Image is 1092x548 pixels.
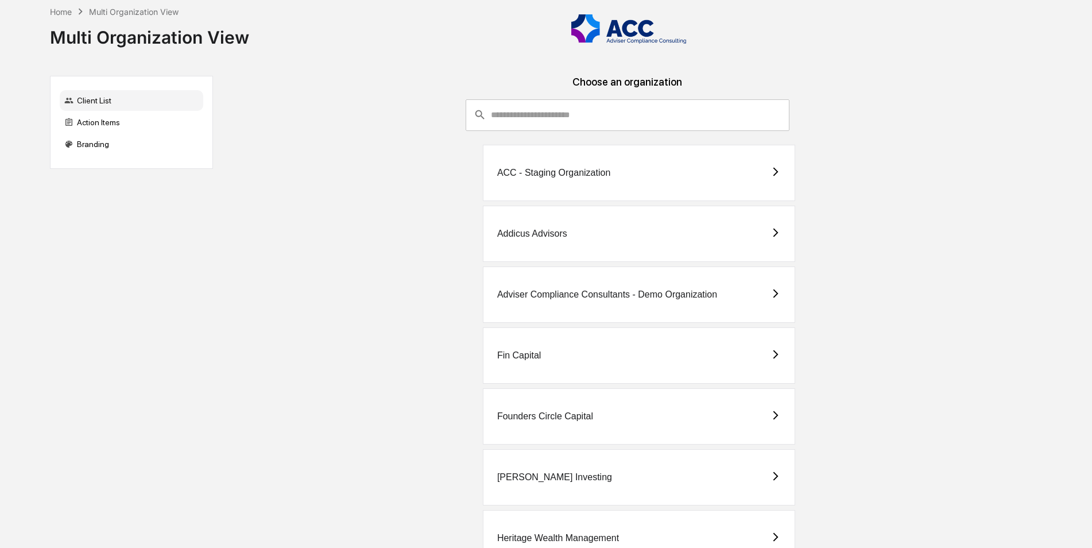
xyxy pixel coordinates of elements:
[497,229,567,239] div: Addicus Advisors
[571,14,686,44] img: Adviser Compliance Consulting
[89,7,179,17] div: Multi Organization View
[497,350,541,361] div: Fin Capital
[497,290,717,300] div: Adviser Compliance Consultants - Demo Organization
[60,134,203,155] div: Branding
[497,533,619,543] div: Heritage Wealth Management
[466,99,790,130] div: consultant-dashboard__filter-organizations-search-bar
[60,112,203,133] div: Action Items
[50,18,249,48] div: Multi Organization View
[50,7,72,17] div: Home
[222,76,1033,99] div: Choose an organization
[497,472,612,483] div: [PERSON_NAME] Investing
[60,90,203,111] div: Client List
[497,411,593,422] div: Founders Circle Capital
[497,168,610,178] div: ACC - Staging Organization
